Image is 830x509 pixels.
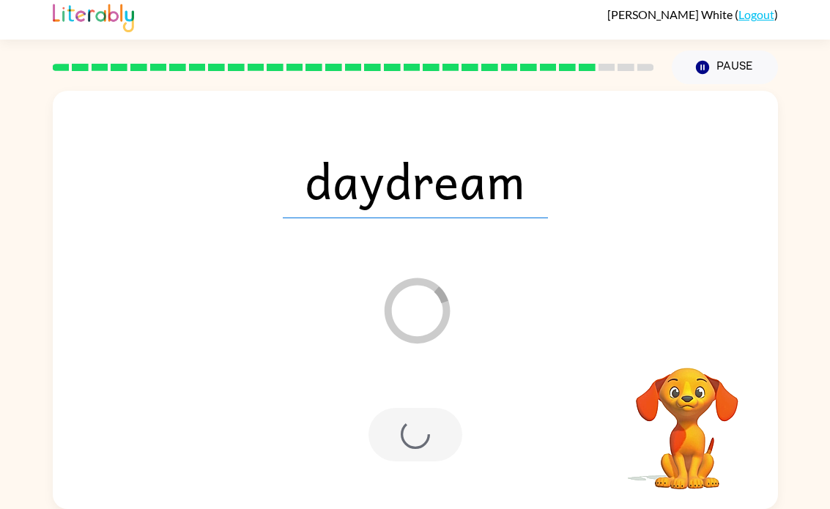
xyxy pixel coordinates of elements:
[672,51,778,84] button: Pause
[738,7,774,21] a: Logout
[607,7,778,21] div: ( )
[283,142,548,218] span: daydream
[607,7,735,21] span: [PERSON_NAME] White
[614,345,760,491] video: Your browser must support playing .mp4 files to use Literably. Please try using another browser.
